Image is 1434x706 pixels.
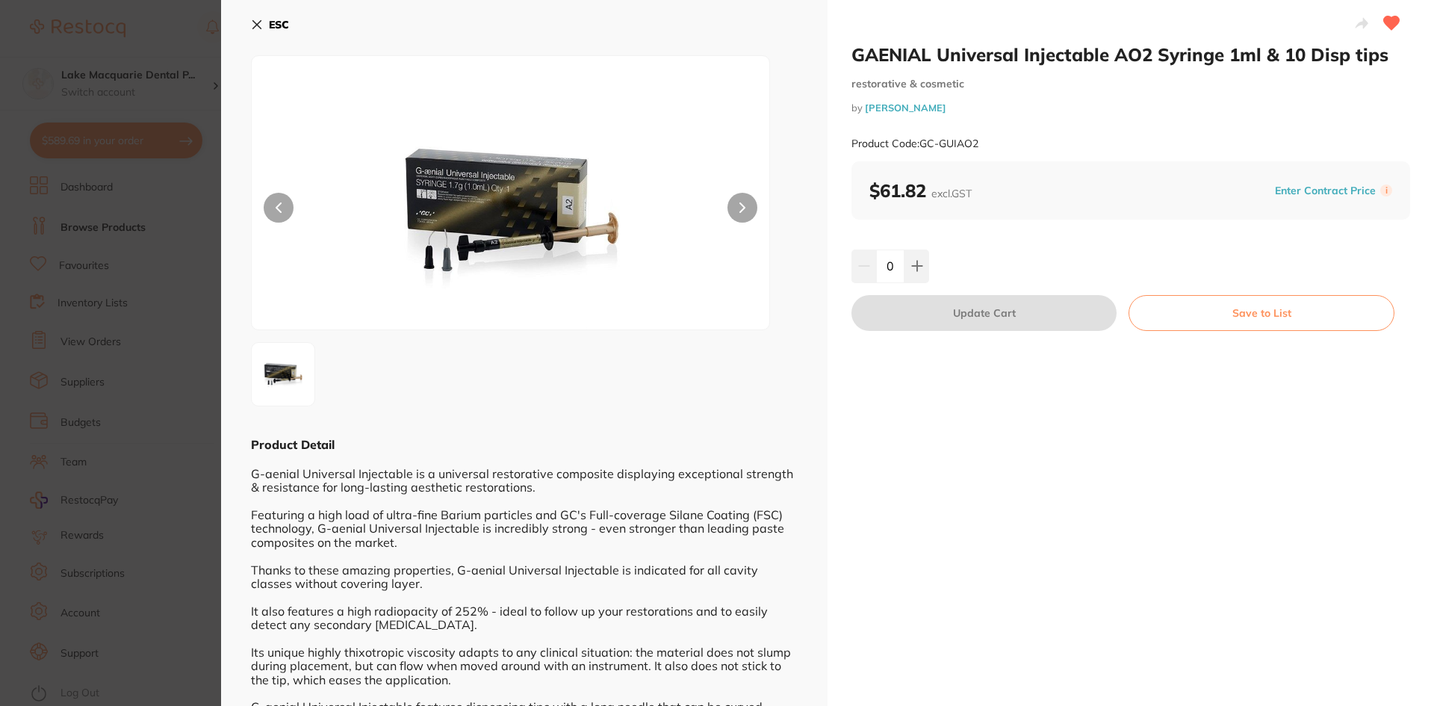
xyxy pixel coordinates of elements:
[931,187,972,200] span: excl. GST
[851,78,1410,90] small: restorative & cosmetic
[1380,185,1392,196] label: i
[1129,295,1394,331] button: Save to List
[851,43,1410,66] h2: GAENIAL Universal Injectable AO2 Syringe 1ml & 10 Disp tips
[851,137,978,150] small: Product Code: GC-GUIAO2
[865,102,946,114] a: [PERSON_NAME]
[851,295,1117,331] button: Update Cart
[356,93,666,329] img: Mi5qcGc
[869,179,972,202] b: $61.82
[256,347,310,401] img: Mi5qcGc
[251,12,289,37] button: ESC
[269,18,289,31] b: ESC
[851,102,1410,114] small: by
[251,437,335,452] b: Product Detail
[1270,184,1380,198] button: Enter Contract Price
